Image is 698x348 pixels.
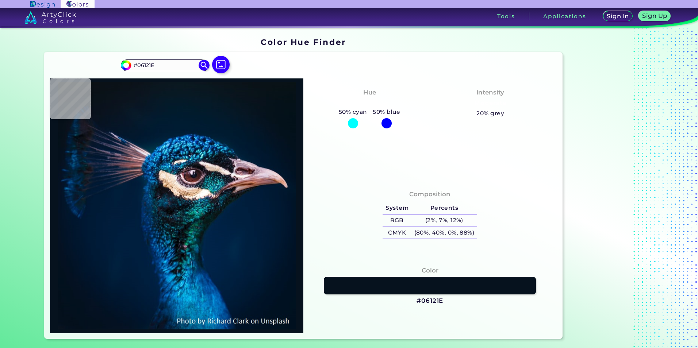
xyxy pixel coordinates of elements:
a: Sign In [605,12,632,21]
h5: 50% blue [370,107,403,117]
h5: 20% grey [476,109,504,118]
a: Sign Up [640,12,669,21]
img: logo_artyclick_colors_white.svg [24,11,76,24]
iframe: Advertisement [565,35,657,342]
h3: Cyan-Blue [349,99,390,108]
h5: RGB [383,214,411,227]
h3: Moderate [471,99,510,108]
img: icon picture [212,56,230,73]
h5: Sign Up [643,13,666,19]
h3: #06121E [417,297,443,305]
h4: Intensity [476,87,504,98]
img: img_pavlin.jpg [54,82,300,329]
h5: 50% cyan [336,107,370,117]
h4: Hue [363,87,376,98]
h3: Tools [497,13,515,19]
input: type color.. [131,60,199,70]
img: icon search [199,60,210,71]
h5: Sign In [608,13,628,19]
h3: Applications [543,13,586,19]
h4: Composition [409,189,450,200]
h5: Percents [411,202,477,214]
img: ArtyClick Design logo [30,1,55,8]
h5: CMYK [383,227,411,239]
h5: (80%, 40%, 0%, 88%) [411,227,477,239]
h1: Color Hue Finder [261,36,346,47]
h5: System [383,202,411,214]
h4: Color [422,265,438,276]
h5: (2%, 7%, 12%) [411,214,477,227]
